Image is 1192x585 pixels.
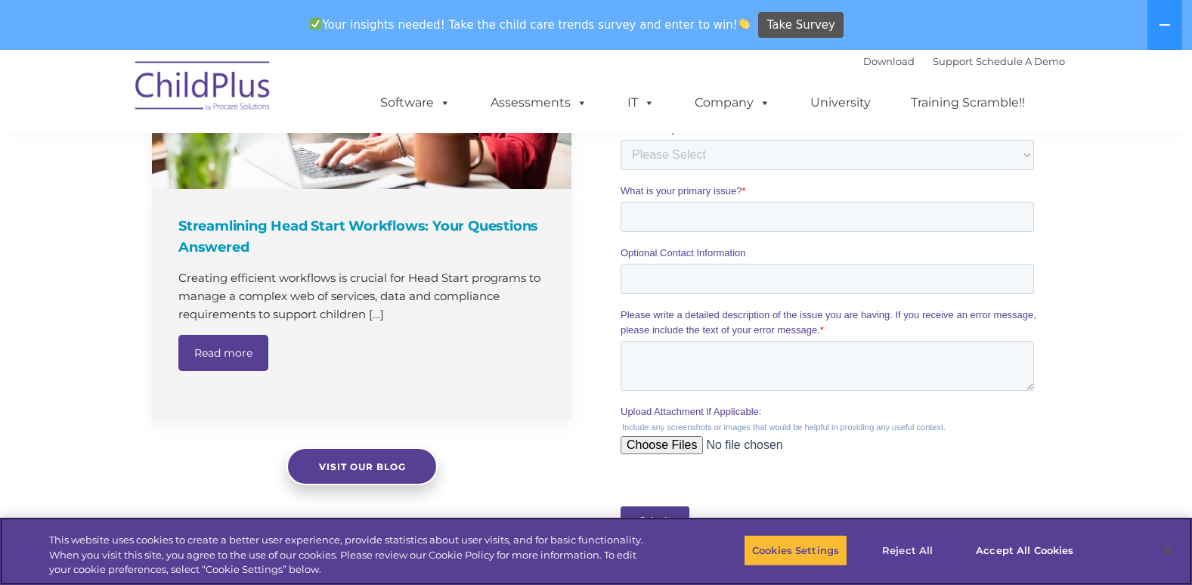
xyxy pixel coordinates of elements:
div: This website uses cookies to create a better user experience, provide statistics about user visit... [49,533,655,577]
a: Schedule A Demo [976,55,1065,67]
a: Take Survey [758,12,844,39]
p: Creating efficient workflows is crucial for Head Start programs to manage a complex web of servic... [178,269,549,323]
a: Software [365,88,466,118]
button: Cookies Settings [744,534,847,566]
a: Training Scramble!! [896,88,1040,118]
a: University [795,88,886,118]
a: Visit our blog [286,447,438,485]
img: ✅ [310,18,321,29]
font: | [863,55,1065,67]
a: Download [863,55,915,67]
button: Close [1151,534,1184,567]
a: IT [612,88,670,118]
a: Support [933,55,973,67]
button: Reject All [860,534,955,566]
img: ChildPlus by Procare Solutions [128,51,279,126]
button: Accept All Cookies [968,534,1082,566]
a: Read more [178,335,268,371]
a: Company [680,88,785,118]
span: Visit our blog [318,461,405,472]
span: Your insights needed! Take the child care trends survey and enter to win! [304,10,757,39]
span: Take Survey [767,12,835,39]
img: 👏 [738,18,750,29]
a: Assessments [475,88,602,118]
h4: Streamlining Head Start Workflows: Your Questions Answered [178,215,549,258]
